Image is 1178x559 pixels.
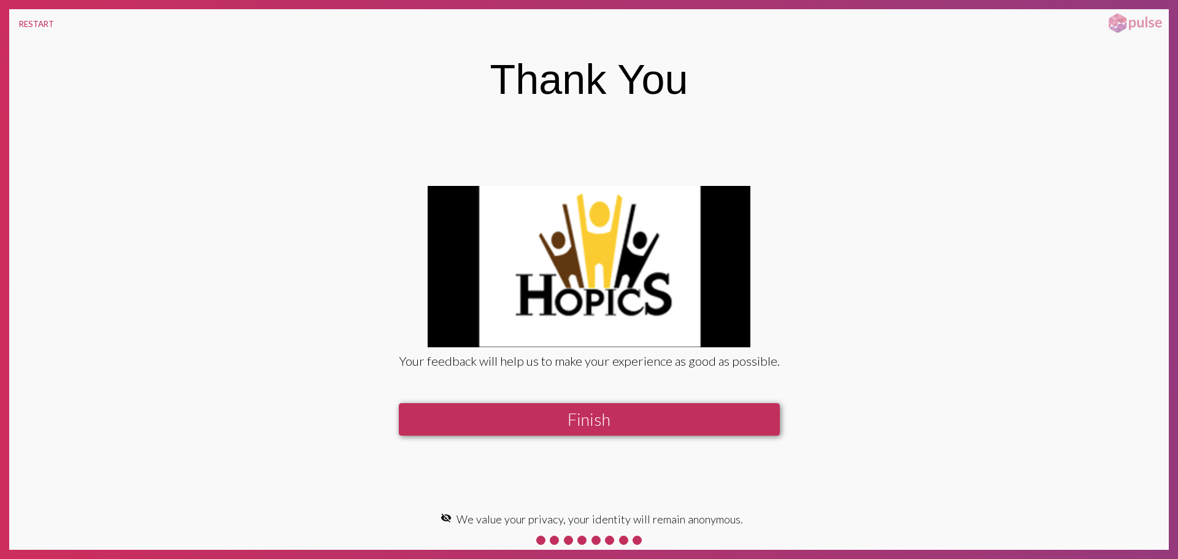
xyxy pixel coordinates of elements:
[1104,12,1166,34] img: pulsehorizontalsmall.png
[456,512,743,526] span: We value your privacy, your identity will remain anonymous.
[441,512,452,523] mat-icon: visibility_off
[9,9,64,39] button: RESTART
[399,353,780,368] div: Your feedback will help us to make your experience as good as possible.
[399,403,780,436] button: Finish
[490,55,688,103] div: Thank You
[428,186,751,347] img: GbsbSAAAAAElFTkSuQmCC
